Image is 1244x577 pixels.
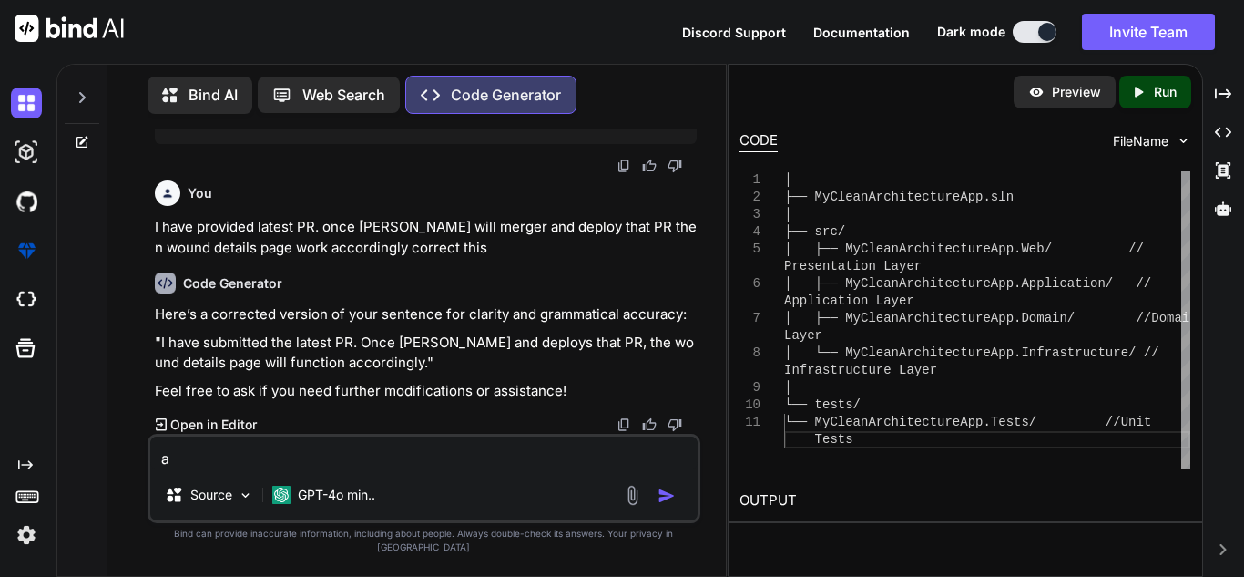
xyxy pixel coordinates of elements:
img: darkAi-studio [11,137,42,168]
div: 3 [739,206,760,223]
p: Source [190,486,232,504]
img: copy [617,417,631,432]
img: GPT-4o mini [272,486,291,504]
h6: You [188,184,212,202]
h6: Code Generator [183,274,282,293]
p: GPT-4o min.. [298,486,375,504]
span: │ ├── MyCleanArchitectureApp.Domain/ // [784,311,1151,325]
button: Documentation [813,23,910,42]
span: │ [784,207,791,222]
div: 4 [739,223,760,241]
p: Here’s a corrected version of your sentence for clarity and grammatical accuracy: [155,304,697,325]
span: Discord Support [682,25,786,40]
p: I have provided latest PR. once [PERSON_NAME] will merger and deploy that PR then wound details p... [155,217,697,258]
span: Unit [1121,415,1152,429]
img: cloudideIcon [11,284,42,315]
div: 9 [739,379,760,397]
img: preview [1028,84,1045,100]
img: like [642,417,657,432]
div: CODE [739,130,778,152]
span: Infrastructure Layer [784,363,937,377]
img: Bind AI [15,15,124,42]
textarea: a [150,437,698,469]
img: chevron down [1176,133,1191,149]
p: Feel free to ask if you need further modifications or assistance! [155,381,697,402]
span: ├── src/ [784,224,845,239]
div: 10 [739,397,760,414]
p: Web Search [302,84,385,106]
span: Domain [1151,311,1197,325]
p: Run [1154,83,1177,101]
span: Tests [815,432,853,447]
span: │ [784,380,791,395]
div: 7 [739,310,760,327]
img: like [642,159,657,173]
span: └── tests/ [784,397,861,412]
span: Documentation [813,25,910,40]
button: Invite Team [1082,14,1215,50]
span: FileName [1113,132,1168,150]
div: 2 [739,189,760,206]
p: Bind AI [189,84,238,106]
img: icon [658,487,676,505]
img: Pick Models [238,488,253,503]
div: 1 [739,171,760,189]
span: └── MyCleanArchitectureApp.Tests/ // [784,415,1121,429]
img: dislike [668,417,682,432]
span: Presentation Layer [784,259,922,273]
img: dislike [668,159,682,173]
span: Application Layer [784,294,914,308]
button: Discord Support [682,23,786,42]
div: 6 [739,275,760,293]
img: premium [11,235,42,266]
span: Layer [784,328,822,343]
div: 8 [739,345,760,362]
span: │ [784,172,791,187]
img: settings [11,520,42,551]
span: │ └── MyCleanArchitectureApp.Infrastructure/ // [784,345,1159,360]
p: Preview [1052,83,1101,101]
img: darkChat [11,88,42,118]
div: 5 [739,241,760,258]
img: copy [617,159,631,173]
span: │ ├── MyCleanArchitectureApp.Application/ // [784,276,1151,291]
img: githubDark [11,186,42,217]
span: ├── MyCleanArchitectureApp.sln [784,190,1014,204]
img: attachment [622,485,643,506]
p: "I have submitted the latest PR. Once [PERSON_NAME] and deploys that PR, the wound details page w... [155,333,697,374]
p: Bind can provide inaccurate information, including about people. Always double-check its answers.... [148,527,700,554]
h2: OUTPUT [729,479,1202,522]
div: 11 [739,414,760,431]
p: Open in Editor [170,416,257,434]
p: Code Generator [451,84,561,106]
span: │ ├── MyCleanArchitectureApp.Web/ // [784,242,1144,256]
span: Dark mode [937,23,1005,41]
